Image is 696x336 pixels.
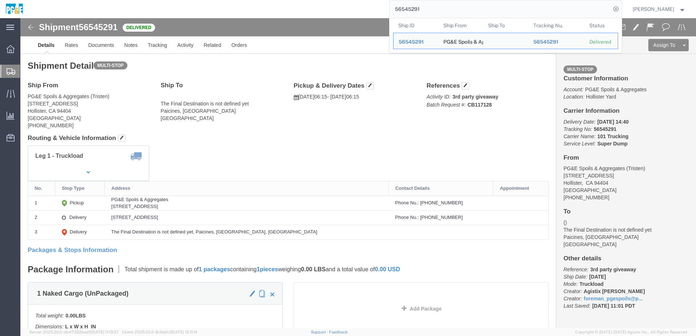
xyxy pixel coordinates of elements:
[5,4,24,15] img: logo
[438,18,483,33] th: Ship From
[311,330,329,334] a: Support
[575,329,687,335] span: Copyright © [DATE]-[DATE] Agistix Inc., All Rights Reserved
[329,330,348,334] a: Feedback
[632,5,686,13] button: [PERSON_NAME]
[633,5,674,13] span: Evelyn Angel
[20,18,696,328] iframe: FS Legacy Container
[443,33,478,49] div: PG&E Spoils & Aggregates
[393,18,622,53] table: Search Results
[533,38,579,46] div: 56545291
[584,18,618,33] th: Status
[483,18,528,33] th: Ship To
[528,18,584,33] th: Tracking Nu.
[589,38,613,46] div: Delivered
[171,330,197,334] span: [DATE] 12:11:14
[399,38,433,46] div: 56545291
[91,330,119,334] span: [DATE] 11:13:37
[389,0,611,18] input: Search for shipment number, reference number
[122,330,197,334] span: Client: 2025.20.0-8c6e0cf
[393,18,438,33] th: Ship ID
[29,330,119,334] span: Server: 2025.20.0-db47332bad5
[533,39,558,45] span: 56545291
[399,39,424,45] span: 56545291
